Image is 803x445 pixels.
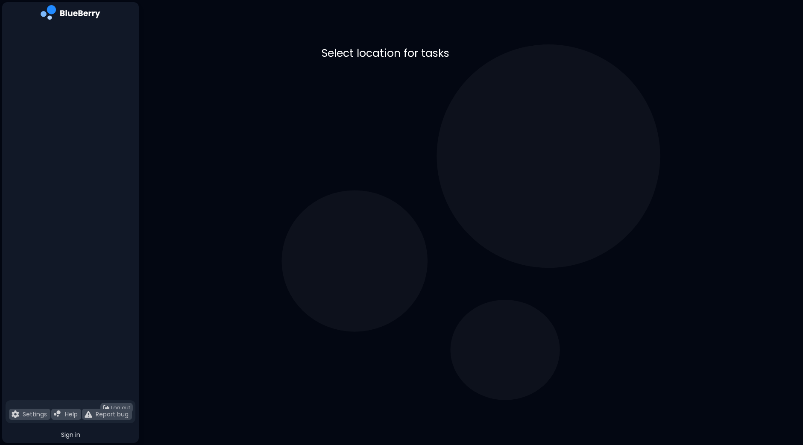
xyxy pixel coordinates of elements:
span: Log out [111,404,130,411]
p: Report bug [96,410,129,418]
button: Sign in [6,427,135,443]
img: logout [103,405,109,411]
img: file icon [85,410,92,418]
span: Sign in [61,431,80,439]
img: file icon [12,410,19,418]
p: Help [65,410,78,418]
p: Settings [23,410,47,418]
img: file icon [54,410,62,418]
p: Select location for tasks [322,46,621,60]
img: company logo [41,5,100,23]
